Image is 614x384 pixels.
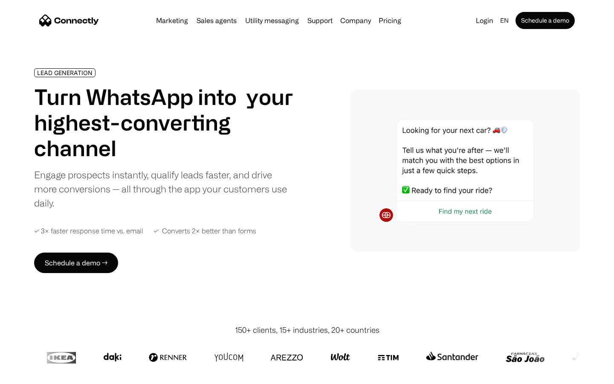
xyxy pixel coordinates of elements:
[193,17,240,24] a: Sales agents
[153,17,191,24] a: Marketing
[153,227,256,235] div: ✓ Converts 2× better than forms
[17,369,51,381] ul: Language list
[304,17,336,24] a: Support
[375,17,405,24] a: Pricing
[235,324,379,336] div: 150+ clients, 15+ industries, 20+ countries
[516,12,575,29] a: Schedule a demo
[340,15,371,26] div: Company
[34,253,118,273] a: Schedule a demo →
[497,15,514,26] div: en
[338,15,374,26] div: Company
[34,227,143,235] div: ✓ 3× faster response time vs. email
[472,15,497,26] a: Login
[500,15,509,26] div: en
[34,84,293,161] h1: Turn WhatsApp into your highest-converting channel
[9,368,51,381] aside: Language selected: English
[34,168,293,210] div: Engage prospects instantly, qualify leads faster, and drive more conversions — all through the ap...
[37,70,93,76] div: LEAD GENERATION
[242,17,302,24] a: Utility messaging
[39,14,99,27] a: home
